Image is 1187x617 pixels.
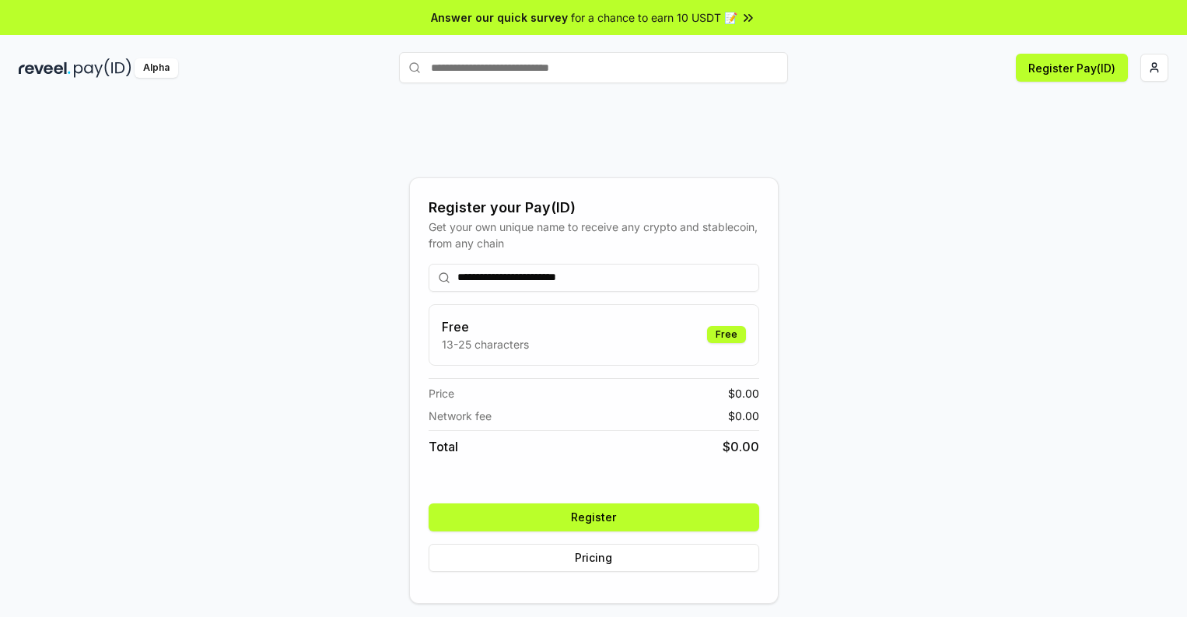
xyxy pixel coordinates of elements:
[135,58,178,78] div: Alpha
[74,58,131,78] img: pay_id
[1016,54,1128,82] button: Register Pay(ID)
[728,385,759,401] span: $ 0.00
[707,326,746,343] div: Free
[429,219,759,251] div: Get your own unique name to receive any crypto and stablecoin, from any chain
[442,317,529,336] h3: Free
[429,408,492,424] span: Network fee
[429,385,454,401] span: Price
[429,437,458,456] span: Total
[571,9,737,26] span: for a chance to earn 10 USDT 📝
[431,9,568,26] span: Answer our quick survey
[442,336,529,352] p: 13-25 characters
[728,408,759,424] span: $ 0.00
[19,58,71,78] img: reveel_dark
[429,503,759,531] button: Register
[429,197,759,219] div: Register your Pay(ID)
[723,437,759,456] span: $ 0.00
[429,544,759,572] button: Pricing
